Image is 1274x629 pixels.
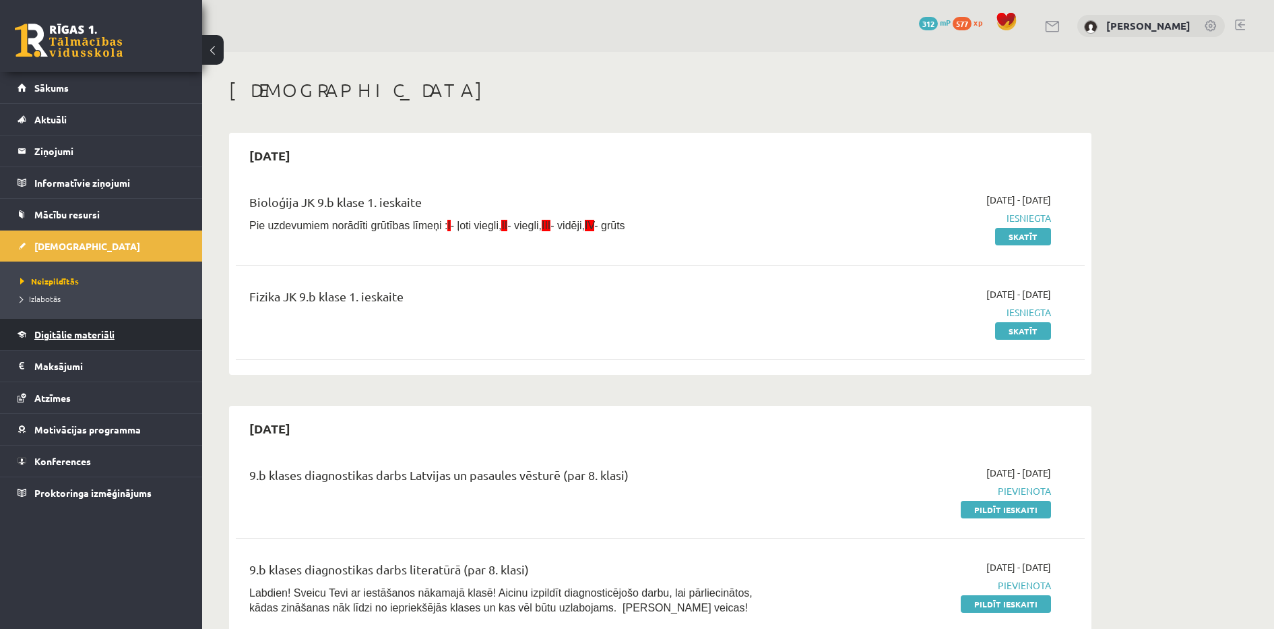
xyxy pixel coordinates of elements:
a: Rīgas 1. Tālmācības vidusskola [15,24,123,57]
h2: [DATE] [236,140,304,171]
legend: Ziņojumi [34,136,185,167]
a: Proktoringa izmēģinājums [18,477,185,508]
a: [PERSON_NAME] [1106,19,1190,32]
span: Konferences [34,455,91,467]
span: Sākums [34,82,69,94]
span: [DATE] - [DATE] [986,466,1051,480]
h2: [DATE] [236,413,304,444]
span: Labdien! Sveicu Tevi ar iestāšanos nākamajā klasē! Aicinu izpildīt diagnosticējošo darbu, lai pār... [249,587,753,613]
a: Pildīt ieskaiti [961,595,1051,613]
a: Skatīt [995,228,1051,245]
span: Aktuāli [34,113,67,125]
a: 577 xp [953,17,989,28]
legend: Maksājumi [34,351,185,382]
span: [DATE] - [DATE] [986,560,1051,574]
span: II [501,220,507,231]
span: [DATE] - [DATE] [986,193,1051,207]
span: Mācību resursi [34,208,100,220]
a: 312 mP [919,17,951,28]
span: Digitālie materiāli [34,328,115,340]
a: Mācību resursi [18,199,185,230]
h1: [DEMOGRAPHIC_DATA] [229,79,1091,102]
span: Pie uzdevumiem norādīti grūtības līmeņi : - ļoti viegli, - viegli, - vidēji, - grūts [249,220,625,231]
span: Motivācijas programma [34,423,141,436]
span: mP [940,17,951,28]
a: Motivācijas programma [18,414,185,445]
a: Aktuāli [18,104,185,135]
div: 9.b klases diagnostikas darbs literatūrā (par 8. klasi) [249,560,777,585]
span: 577 [953,17,972,30]
span: Proktoringa izmēģinājums [34,487,152,499]
a: [DEMOGRAPHIC_DATA] [18,231,185,262]
span: 312 [919,17,938,30]
span: Pievienota [797,484,1051,498]
a: Pildīt ieskaiti [961,501,1051,518]
div: Bioloģija JK 9.b klase 1. ieskaite [249,193,777,218]
span: [DATE] - [DATE] [986,287,1051,301]
a: Neizpildītās [20,275,189,287]
span: Neizpildītās [20,276,79,287]
img: Maksims Nevedomijs [1084,20,1097,34]
span: Pievienota [797,578,1051,593]
a: Informatīvie ziņojumi [18,167,185,198]
span: I [447,220,450,231]
a: Atzīmes [18,382,185,413]
a: Maksājumi [18,351,185,382]
span: III [542,220,550,231]
a: Izlabotās [20,293,189,305]
span: IV [585,220,594,231]
span: Iesniegta [797,211,1051,225]
span: [DEMOGRAPHIC_DATA] [34,240,140,252]
a: Sākums [18,72,185,103]
span: xp [974,17,982,28]
a: Skatīt [995,322,1051,340]
span: Iesniegta [797,305,1051,320]
a: Digitālie materiāli [18,319,185,350]
span: Atzīmes [34,392,71,404]
div: 9.b klases diagnostikas darbs Latvijas un pasaules vēsturē (par 8. klasi) [249,466,777,491]
div: Fizika JK 9.b klase 1. ieskaite [249,287,777,312]
span: Izlabotās [20,293,61,304]
legend: Informatīvie ziņojumi [34,167,185,198]
a: Konferences [18,446,185,477]
a: Ziņojumi [18,136,185,167]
